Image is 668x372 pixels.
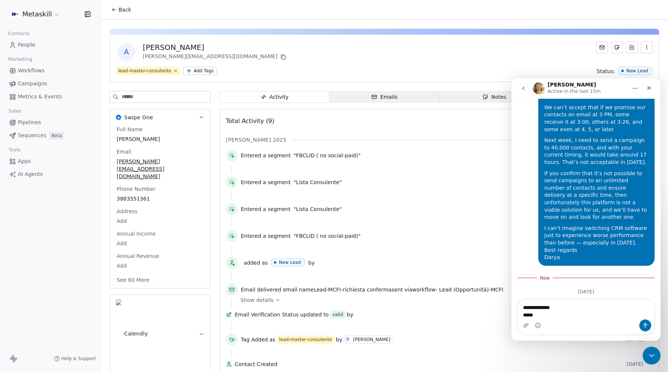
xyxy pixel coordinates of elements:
[6,129,94,142] a: SequencesBeta
[6,39,94,51] a: People
[6,155,94,167] a: Apps
[6,199,143,200] div: New messages divider
[117,240,204,247] span: Add
[54,356,96,362] a: Help & Support
[371,93,397,101] div: Emails
[5,54,35,65] span: Marketing
[6,91,94,103] a: Metrics & Events
[241,205,291,213] span: Entered a segment
[241,286,503,293] span: email name sent via workflow -
[6,206,143,221] div: [DATE]
[6,168,94,180] a: AI Agents
[62,356,96,362] span: Help & Support
[117,217,204,225] span: Add
[183,67,217,75] button: Add Tags
[18,41,35,49] span: People
[33,59,137,88] div: Next week, I need to send a campaign to 40,000 contacts, and with your current timing, it would t...
[597,67,615,75] span: Status:
[308,259,315,267] span: by
[353,337,390,342] div: [PERSON_NAME]
[336,336,342,343] span: by
[626,68,648,73] div: New Lead
[5,144,23,155] span: Tools
[347,311,353,318] span: by
[112,273,154,287] button: See 60 More
[116,299,121,368] img: Calendly
[33,92,137,143] div: If you confirm that it’s not possible to send campaigns to an unlimited number of contacts and en...
[294,232,361,240] span: "FBCLID ( no social-paid)"
[110,126,210,288] div: Swipe OneSwipe One
[124,330,148,337] span: Calendly
[18,170,43,178] span: AI Agents
[240,296,647,304] a: Show details
[279,260,301,265] div: New Lead
[117,195,204,202] span: 3883551361
[33,146,137,183] div: I can’t imagine switching CRM software just to experience worse performance than before — especia...
[49,132,64,139] span: Beta
[235,311,299,318] span: Email Verification Status
[6,221,143,241] textarea: Message…
[244,259,268,267] span: added as
[300,311,329,318] span: updated to
[128,241,140,253] button: Send a message…
[18,93,62,101] span: Metrics & Events
[347,337,349,343] div: R
[240,296,274,304] span: Show details
[9,8,61,21] button: Metaskill
[294,179,342,186] span: "Lista Consulente"
[241,287,281,293] span: Email delivered
[117,158,204,180] span: [PERSON_NAME][EMAIL_ADDRESS][DOMAIN_NAME]
[23,244,29,250] button: Emoji picker
[226,136,287,144] span: [PERSON_NAME] 2025
[226,117,274,124] span: Total Activity (9)
[5,105,25,117] span: Sales
[118,67,171,74] div: lead-master-consulente
[117,43,135,61] span: A
[107,3,136,16] button: Back
[511,78,661,341] iframe: Intercom live chat
[116,115,121,120] img: Swipe One
[12,244,18,250] button: Upload attachment
[115,126,144,133] span: Full Name
[294,205,342,213] span: "Lista Consulente"
[627,361,653,367] span: [DATE]
[18,67,45,75] span: Workflows
[115,208,139,215] span: Address
[18,157,31,165] span: Apps
[115,252,161,260] span: Annual Revenue
[643,347,661,365] iframe: Intercom live chat
[241,336,268,343] span: Tag Added
[333,311,343,318] div: valid
[5,28,33,39] span: Contacts
[124,114,153,121] span: Swipe One
[10,10,19,19] img: AVATAR%20METASKILL%20-%20Colori%20Positivo.png
[482,93,506,101] div: Notes
[115,185,157,193] span: Phone Number
[119,6,131,13] span: Back
[143,53,288,62] div: [PERSON_NAME][EMAIL_ADDRESS][DOMAIN_NAME]
[6,64,94,77] a: Workflows
[6,116,94,129] a: Pipelines
[241,152,291,159] span: Entered a segment
[439,287,503,293] span: Lead (Opportunità)-MCFI
[115,148,133,155] span: Email
[241,232,291,240] span: Entered a segment
[143,42,288,53] div: [PERSON_NAME]
[22,9,52,19] span: Metaskill
[294,152,361,159] span: "FBCLID ( no social-paid)"
[314,287,392,293] span: Lead-MCFI-richiesta conferma
[117,135,204,143] span: [PERSON_NAME]
[115,230,157,237] span: Annual Income
[235,360,624,368] span: Contact Created
[279,336,332,343] div: lead-master-consulente
[18,80,47,88] span: Campaigns
[241,179,291,186] span: Entered a segment
[33,26,137,55] div: We can’t accept that if we promise our contacts an email at 3 PM, some receive it at 3:00, others...
[117,262,204,269] span: Add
